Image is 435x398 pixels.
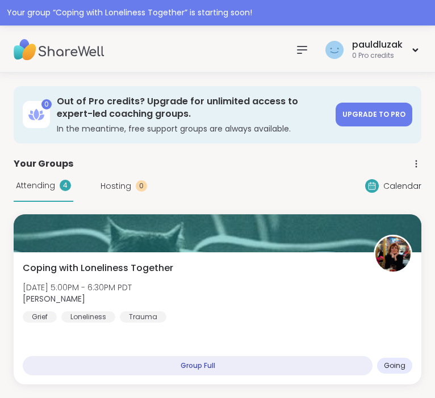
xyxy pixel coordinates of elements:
[101,180,131,192] span: Hosting
[383,180,421,192] span: Calendar
[57,123,329,134] h3: In the meantime, free support groups are always available.
[16,180,55,192] span: Attending
[375,236,411,272] img: Judy
[342,109,405,119] span: Upgrade to Pro
[14,30,104,70] img: ShareWell Nav Logo
[23,356,373,375] div: Group Full
[23,282,132,293] span: [DATE] 5:00PM - 6:30PM PDT
[136,180,147,192] div: 0
[60,180,71,191] div: 4
[384,361,405,370] span: Going
[352,51,403,61] div: 0 Pro credits
[23,311,57,323] div: Grief
[325,41,344,59] img: pauldluzak
[14,157,73,171] span: Your Groups
[41,99,52,109] div: 0
[336,103,412,126] a: Upgrade to Pro
[61,311,115,323] div: Loneliness
[23,293,85,304] b: [PERSON_NAME]
[7,7,428,19] div: Your group “ Coping with Loneliness Together ” is starting soon!
[352,39,403,51] div: pauldluzak
[57,95,329,121] h3: Out of Pro credits? Upgrade for unlimited access to expert-led coaching groups.
[120,311,166,323] div: Trauma
[23,261,173,275] span: Coping with Loneliness Together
